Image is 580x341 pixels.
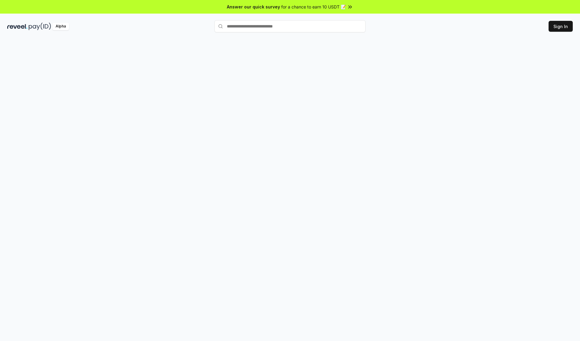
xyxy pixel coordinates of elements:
span: Answer our quick survey [227,4,280,10]
button: Sign In [549,21,573,32]
div: Alpha [52,23,69,30]
img: reveel_dark [7,23,27,30]
span: for a chance to earn 10 USDT 📝 [281,4,346,10]
img: pay_id [29,23,51,30]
